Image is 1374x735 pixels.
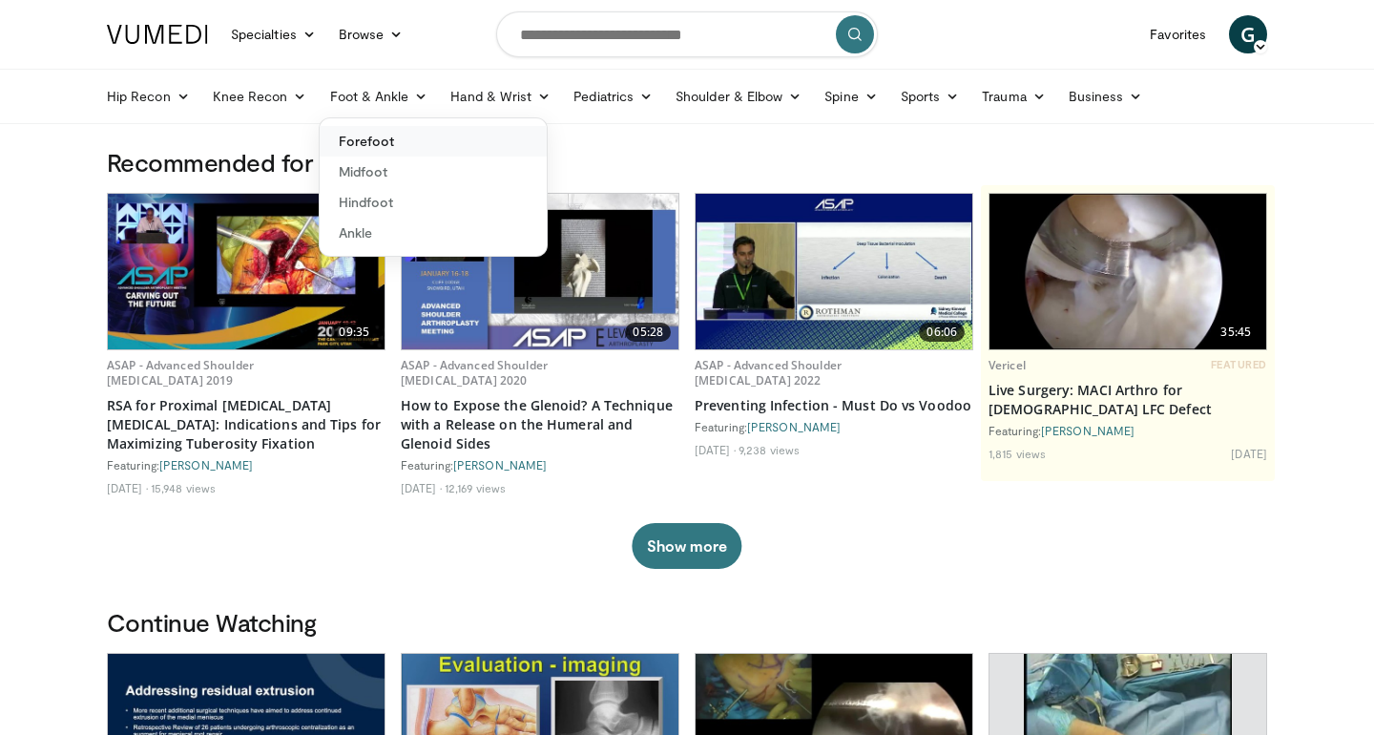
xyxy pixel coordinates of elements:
[696,194,972,349] img: aae374fe-e30c-4d93-85d1-1c39c8cb175f.620x360_q85_upscale.jpg
[320,218,547,248] a: Ankle
[401,480,442,495] li: [DATE]
[107,25,208,44] img: VuMedi Logo
[402,194,678,349] img: 56a87972-5145-49b8-a6bd-8880e961a6a7.620x360_q85_upscale.jpg
[439,77,562,115] a: Hand & Wrist
[1138,15,1218,53] a: Favorites
[159,458,253,472] a: [PERSON_NAME]
[107,357,254,388] a: ASAP - Advanced Shoulder [MEDICAL_DATA] 2019
[813,77,888,115] a: Spine
[989,194,1266,349] img: eb023345-1e2d-4374-a840-ddbc99f8c97c.620x360_q85_upscale.jpg
[320,187,547,218] a: Hindfoot
[219,15,327,53] a: Specialties
[989,446,1046,461] li: 1,815 views
[319,77,440,115] a: Foot & Ankle
[107,147,1267,178] h3: Recommended for You
[989,357,1026,373] a: Vericel
[151,480,216,495] li: 15,948 views
[107,396,385,453] a: RSA for Proximal [MEDICAL_DATA] [MEDICAL_DATA]: Indications and Tips for Maximizing Tuberosity Fi...
[331,323,377,342] span: 09:35
[1041,424,1135,437] a: [PERSON_NAME]
[401,357,548,388] a: ASAP - Advanced Shoulder [MEDICAL_DATA] 2020
[401,457,679,472] div: Featuring:
[1229,15,1267,53] a: G
[632,523,741,569] button: Show more
[1231,446,1267,461] li: [DATE]
[695,442,736,457] li: [DATE]
[201,77,319,115] a: Knee Recon
[695,396,973,415] a: Preventing Infection - Must Do vs Voodoo
[989,381,1267,419] a: Live Surgery: MACI Arthro for [DEMOGRAPHIC_DATA] LFC Defect
[1057,77,1155,115] a: Business
[320,157,547,187] a: Midfoot
[327,15,415,53] a: Browse
[664,77,813,115] a: Shoulder & Elbow
[695,419,973,434] div: Featuring:
[320,126,547,157] a: Forefoot
[562,77,664,115] a: Pediatrics
[989,423,1267,438] div: Featuring:
[889,77,971,115] a: Sports
[919,323,965,342] span: 06:06
[95,77,201,115] a: Hip Recon
[108,194,385,349] a: 09:35
[625,323,671,342] span: 05:28
[696,194,972,349] a: 06:06
[108,194,385,349] img: 53f6b3b0-db1e-40d0-a70b-6c1023c58e52.620x360_q85_upscale.jpg
[453,458,547,472] a: [PERSON_NAME]
[1213,323,1259,342] span: 35:45
[401,396,679,453] a: How to Expose the Glenoid? A Technique with a Release on the Humeral and Glenoid Sides
[747,420,841,433] a: [PERSON_NAME]
[107,480,148,495] li: [DATE]
[989,194,1266,349] a: 35:45
[107,457,385,472] div: Featuring:
[739,442,800,457] li: 9,238 views
[107,607,1267,638] h3: Continue Watching
[402,194,678,349] a: 05:28
[970,77,1057,115] a: Trauma
[1211,358,1267,371] span: FEATURED
[695,357,842,388] a: ASAP - Advanced Shoulder [MEDICAL_DATA] 2022
[445,480,506,495] li: 12,169 views
[496,11,878,57] input: Search topics, interventions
